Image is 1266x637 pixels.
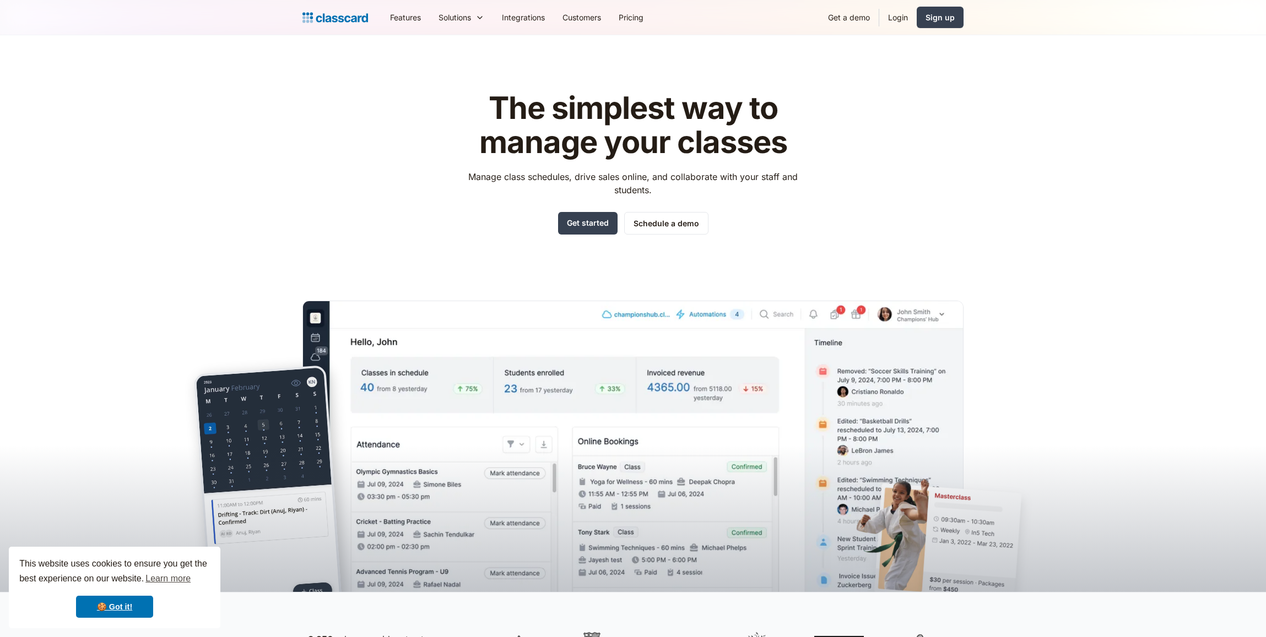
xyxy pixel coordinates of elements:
[458,91,808,159] h1: The simplest way to manage your classes
[610,5,652,30] a: Pricing
[819,5,879,30] a: Get a demo
[430,5,493,30] div: Solutions
[917,7,964,28] a: Sign up
[879,5,917,30] a: Login
[458,170,808,197] p: Manage class schedules, drive sales online, and collaborate with your staff and students.
[558,212,618,235] a: Get started
[381,5,430,30] a: Features
[926,12,955,23] div: Sign up
[302,10,368,25] a: home
[144,570,192,587] a: learn more about cookies
[19,557,210,587] span: This website uses cookies to ensure you get the best experience on our website.
[554,5,610,30] a: Customers
[439,12,471,23] div: Solutions
[9,547,220,628] div: cookieconsent
[76,596,153,618] a: dismiss cookie message
[624,212,708,235] a: Schedule a demo
[493,5,554,30] a: Integrations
